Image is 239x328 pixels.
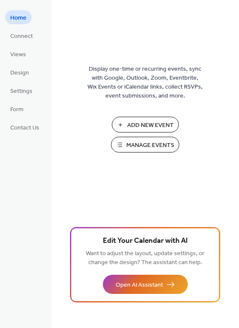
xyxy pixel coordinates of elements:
span: Add New Event [127,121,174,130]
a: Settings [5,83,38,98]
span: Views [10,50,26,59]
a: Contact Us [5,120,44,134]
button: Open AI Assistant [103,275,188,294]
a: Home [5,10,32,24]
span: Contact Us [10,124,39,132]
a: Design [5,65,34,79]
span: Manage Events [126,141,174,150]
span: Connect [10,32,33,41]
span: Home [10,14,26,23]
a: Views [5,47,31,61]
span: Settings [10,87,32,96]
span: Edit Your Calendar with AI [103,235,188,247]
span: Form [10,105,23,114]
span: Design [10,69,29,78]
a: Connect [5,29,38,43]
span: Display one-time or recurring events, sync with Google, Outlook, Zoom, Eventbrite, Wix Events or ... [87,65,203,101]
button: Add New Event [112,117,179,132]
button: Manage Events [111,137,179,152]
span: Open AI Assistant [116,281,163,290]
a: Form [5,102,29,116]
span: Want to adjust the layout, update settings, or change the design? The assistant can help. [86,248,204,268]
